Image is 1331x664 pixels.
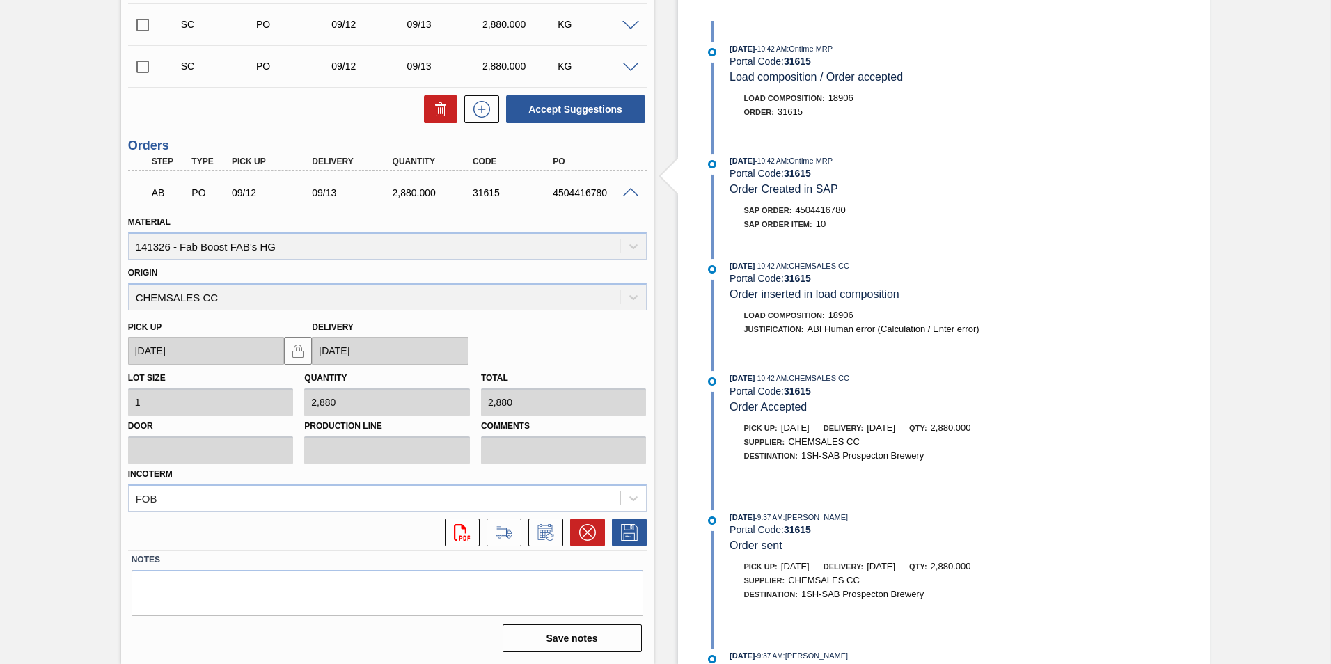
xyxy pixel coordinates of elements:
span: [DATE] [781,561,810,571]
span: : CHEMSALES CC [787,262,849,270]
label: Quantity [304,373,347,383]
span: Delivery: [824,424,863,432]
label: Total [481,373,508,383]
span: Order Accepted [730,401,807,413]
span: 2,880.000 [931,422,971,433]
strong: 31615 [784,168,811,179]
div: Suggestion Created [178,61,262,72]
span: 4504416780 [795,205,845,215]
span: 18906 [828,310,853,320]
label: Notes [132,550,643,570]
div: Inform order change [521,519,563,546]
div: 2,880.000 [479,61,563,72]
span: 31615 [778,106,803,117]
img: atual [708,160,716,168]
span: Order Created in SAP [730,183,838,195]
button: locked [284,337,312,365]
div: Type [188,157,230,166]
strong: 31615 [784,524,811,535]
span: : Ontime MRP [787,157,833,165]
button: Accept Suggestions [506,95,645,123]
span: - 10:42 AM [755,374,787,382]
span: CHEMSALES CC [788,575,860,585]
div: FOB [136,492,157,504]
span: Qty: [909,424,927,432]
label: Lot size [128,373,166,383]
span: : CHEMSALES CC [787,374,849,382]
label: Incoterm [128,469,173,479]
input: mm/dd/yyyy [128,337,285,365]
div: Quantity [389,157,479,166]
div: Cancel Order [563,519,605,546]
span: Qty: [909,562,927,571]
img: atual [708,48,716,56]
span: [DATE] [730,651,755,660]
div: 2,880.000 [479,19,563,30]
span: Order sent [730,539,782,551]
div: 09/12/2025 [328,61,412,72]
span: Order : [744,108,774,116]
h3: Orders [128,139,647,153]
label: Door [128,416,294,436]
div: Awaiting Billing [148,177,190,208]
span: Order inserted in load composition [730,288,899,300]
div: KG [554,19,638,30]
label: Pick up [128,322,162,332]
span: 2,880.000 [931,561,971,571]
div: Go to Load Composition [480,519,521,546]
span: Load Composition : [744,311,825,319]
div: Accept Suggestions [499,94,647,125]
img: locked [290,342,306,359]
span: [DATE] [867,561,895,571]
div: Portal Code: [730,273,1060,284]
span: Load composition / Order accepted [730,71,903,83]
label: Comments [481,416,647,436]
span: [DATE] [730,262,755,270]
span: Pick up: [744,562,778,571]
span: 1SH-SAB Prospecton Brewery [801,450,924,461]
span: Destination: [744,452,798,460]
span: [DATE] [730,374,755,382]
span: : [PERSON_NAME] [783,651,849,660]
button: Save notes [503,624,642,652]
span: Destination: [744,590,798,599]
label: Origin [128,268,158,278]
div: 09/12/2025 [328,19,412,30]
img: atual [708,377,716,386]
div: Step [148,157,190,166]
span: Justification: [744,325,804,333]
div: Portal Code: [730,56,1060,67]
span: - 10:42 AM [755,157,787,165]
div: Suggestion Created [178,19,262,30]
span: [DATE] [730,513,755,521]
label: Material [128,217,171,227]
span: Supplier: [744,438,785,446]
img: atual [708,265,716,274]
span: ABI Human error (Calculation / Enter error) [807,324,979,334]
div: Purchase order [253,19,337,30]
span: CHEMSALES CC [788,436,860,447]
span: : [PERSON_NAME] [783,513,849,521]
div: Delete Suggestions [417,95,457,123]
input: mm/dd/yyyy [312,337,468,365]
span: Load Composition : [744,94,825,102]
span: [DATE] [730,45,755,53]
div: Purchase order [188,187,230,198]
div: Portal Code: [730,168,1060,179]
span: : Ontime MRP [787,45,833,53]
strong: 31615 [784,273,811,284]
div: New suggestion [457,95,499,123]
span: SAP Order Item: [744,220,812,228]
div: Delivery [308,157,398,166]
div: 09/12/2025 [228,187,318,198]
div: Code [469,157,559,166]
span: 10 [816,219,826,229]
span: Supplier: [744,576,785,585]
div: PO [549,157,639,166]
div: Purchase order [253,61,337,72]
div: Portal Code: [730,524,1060,535]
div: 09/13/2025 [404,61,488,72]
strong: 31615 [784,386,811,397]
div: 09/13/2025 [404,19,488,30]
img: atual [708,655,716,663]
